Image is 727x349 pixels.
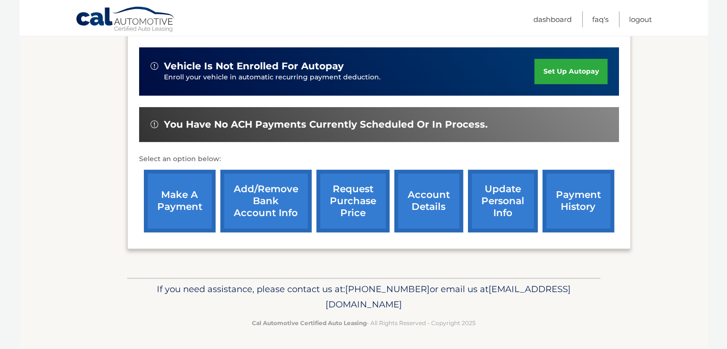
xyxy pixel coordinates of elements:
a: set up autopay [534,59,607,84]
a: Logout [629,11,652,27]
a: request purchase price [316,170,390,232]
img: alert-white.svg [151,120,158,128]
p: Select an option below: [139,153,619,165]
p: - All Rights Reserved - Copyright 2025 [133,318,594,328]
a: Add/Remove bank account info [220,170,312,232]
a: update personal info [468,170,538,232]
p: If you need assistance, please contact us at: or email us at [133,282,594,312]
span: vehicle is not enrolled for autopay [164,60,344,72]
a: Cal Automotive [76,6,176,34]
p: Enroll your vehicle in automatic recurring payment deduction. [164,72,535,83]
img: alert-white.svg [151,62,158,70]
strong: Cal Automotive Certified Auto Leasing [252,319,367,327]
span: [PHONE_NUMBER] [345,284,430,294]
a: account details [394,170,463,232]
a: Dashboard [533,11,572,27]
span: You have no ACH payments currently scheduled or in process. [164,119,488,131]
a: make a payment [144,170,216,232]
a: FAQ's [592,11,608,27]
a: payment history [543,170,614,232]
